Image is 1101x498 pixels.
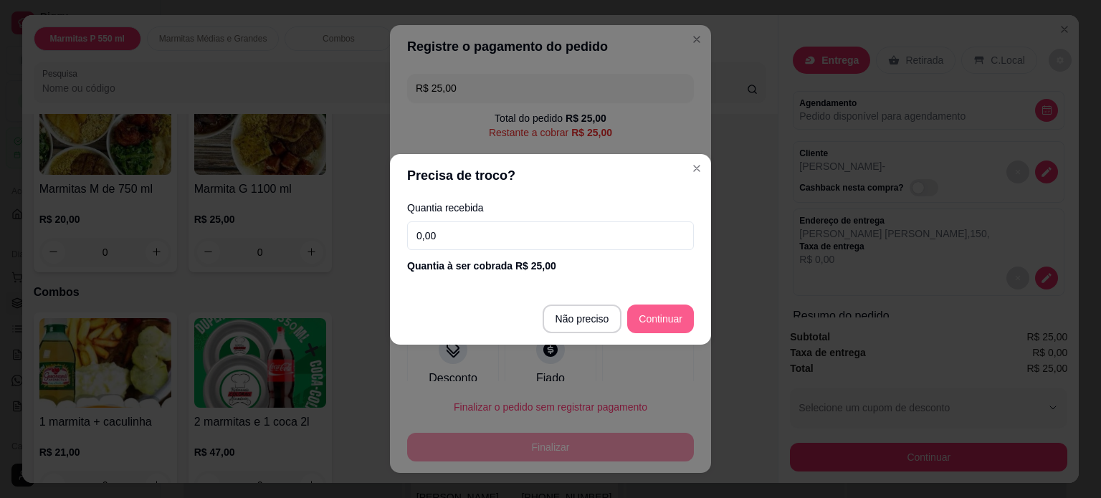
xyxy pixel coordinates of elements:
[543,305,622,333] button: Não preciso
[407,203,694,213] label: Quantia recebida
[407,259,694,273] div: Quantia à ser cobrada R$ 25,00
[685,157,708,180] button: Close
[627,305,694,333] button: Continuar
[390,154,711,197] header: Precisa de troco?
